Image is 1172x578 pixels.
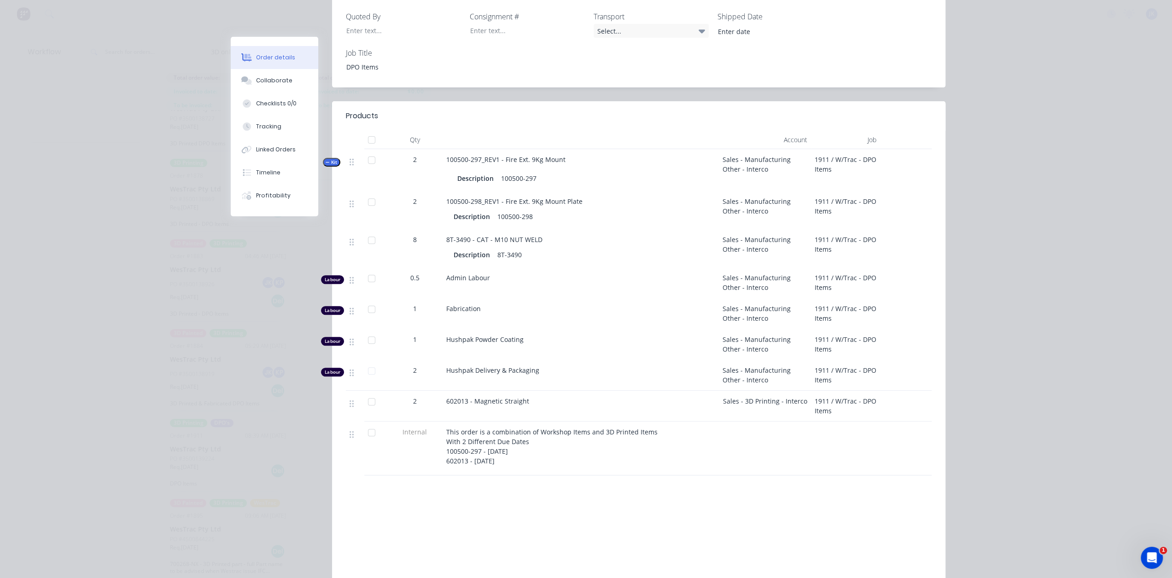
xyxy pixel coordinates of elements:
span: 8T-3490 - CAT - M10 NUT WELD [446,235,542,244]
div: Collaborate [256,76,292,85]
input: Enter date [711,24,826,38]
span: 100500-297_REV1 - Fire Ext. 9Kg Mount [446,155,566,164]
button: Timeline [231,161,318,184]
label: Transport [594,11,709,22]
span: Internal [391,427,439,437]
span: 100500-298_REV1 - Fire Ext. 9Kg Mount Plate [446,197,583,206]
div: Sales - Manufacturing Other - Interco [719,149,811,191]
div: 1911 / W/Trac - DPO Items [811,298,880,329]
span: Fabrication [446,304,481,313]
button: Profitability [231,184,318,207]
div: Job [811,131,880,149]
span: 2 [413,197,417,206]
span: Kit [326,159,338,166]
div: DPO Items [339,60,454,74]
button: Checklists 0/0 [231,92,318,115]
div: 1911 / W/Trac - DPO Items [811,191,880,229]
div: Qty [387,131,443,149]
div: 1911 / W/Trac - DPO Items [811,391,880,422]
span: 1 [1160,547,1167,554]
span: Hushpak Delivery & Packaging [446,366,539,375]
span: 2 [413,155,417,164]
span: 2 [413,365,417,375]
button: Linked Orders [231,138,318,161]
span: 1 [413,335,417,344]
div: Labour [321,337,344,346]
div: 1911 / W/Trac - DPO Items [811,267,880,298]
span: 2 [413,396,417,406]
div: 8T-3490 [494,248,525,261]
label: Consignment # [470,11,585,22]
span: 1 [413,304,417,313]
label: Shipped Date [717,11,833,22]
span: Admin Labour [446,273,490,282]
div: Timeline [256,168,280,177]
div: Account [719,131,811,149]
div: Profitability [256,191,291,200]
div: Sales - Manufacturing Other - Interco [719,191,811,229]
span: 8 [413,235,417,244]
div: Labour [321,306,344,315]
label: Job Title [346,47,461,58]
div: 100500-297 [497,172,540,185]
span: This order is a combination of Workshop Items and 3D Printed Items With 2 Different Due Dates 100... [446,428,658,465]
div: 1911 / W/Trac - DPO Items [811,329,880,360]
div: Labour [321,275,344,284]
span: 602013 - Magnetic Straight [446,397,529,405]
div: Linked Orders [256,145,296,154]
div: 100500-298 [494,210,536,223]
button: Order details [231,46,318,69]
div: Order details [256,53,295,62]
iframe: Intercom live chat [1141,547,1163,569]
div: Select... [594,24,709,38]
div: Sales - Manufacturing Other - Interco [719,360,811,391]
div: 1911 / W/Trac - DPO Items [811,360,880,391]
div: 1911 / W/Trac - DPO Items [811,149,880,191]
button: Collaborate [231,69,318,92]
div: Sales - 3D Printing - Interco [719,391,811,422]
div: Description [454,248,494,261]
div: Sales - Manufacturing Other - Interco [719,329,811,360]
button: Tracking [231,115,318,138]
div: Sales - Manufacturing Other - Interco [719,267,811,298]
span: Hushpak Powder Coating [446,335,524,344]
div: Description [454,210,494,223]
div: Checklists 0/0 [256,99,297,108]
button: Kit [323,158,340,167]
div: Products [346,110,378,121]
div: Labour [321,368,344,376]
div: 1911 / W/Trac - DPO Items [811,229,880,267]
div: Tracking [256,122,281,131]
label: Quoted By [346,11,461,22]
div: Description [457,172,497,185]
span: 0.5 [410,273,420,283]
div: Sales - Manufacturing Other - Interco [719,229,811,267]
div: Sales - Manufacturing Other - Interco [719,298,811,329]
